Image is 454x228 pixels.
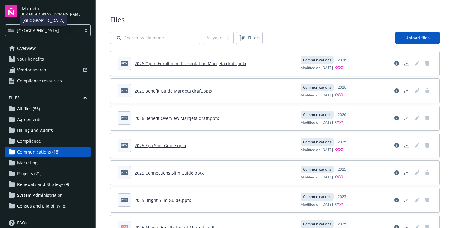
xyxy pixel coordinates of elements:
[335,138,349,146] div: 2025
[8,27,78,34] span: [GEOGRAPHIC_DATA]
[17,54,44,64] span: Your benefits
[303,85,331,90] span: Communications
[422,113,432,123] a: Delete document
[301,202,333,208] span: Modified on [DATE]
[335,193,349,201] div: 2025
[17,201,66,211] span: Census and Eligibility (8)
[5,115,91,124] a: Agreements
[121,143,128,147] span: pptx
[412,113,422,123] span: Edit document
[402,168,412,178] a: Download document
[17,136,41,146] span: Compliance
[412,141,422,150] span: Edit document
[17,190,63,200] span: System Administration
[248,35,260,41] span: Filters
[335,111,349,119] div: 2026
[5,95,91,103] button: Files
[121,88,128,93] span: pptx
[301,120,333,126] span: Modified on [DATE]
[5,190,91,200] a: System Administration
[5,126,91,135] a: Billing and Audits
[121,170,128,175] span: pptx
[405,35,430,41] span: Upload files
[5,104,91,114] a: All files (56)
[402,195,412,205] a: Download document
[422,195,432,205] span: Delete document
[17,218,27,228] span: FAQs
[17,27,59,34] span: [GEOGRAPHIC_DATA]
[412,59,422,68] span: Edit document
[237,33,262,43] span: Filters
[335,220,349,228] div: 2025
[392,195,401,205] a: View file details
[236,32,263,44] button: Filters
[301,65,333,71] span: Modified on [DATE]
[5,65,91,75] a: Vendor search
[17,76,62,86] span: Compliance resources
[22,5,82,12] span: Marqeta
[5,5,17,17] img: navigator-logo.svg
[5,76,91,86] a: Compliance resources
[121,198,128,202] span: pptx
[392,168,401,178] a: View file details
[5,201,91,211] a: Census and Eligibility (8)
[392,113,401,123] a: View file details
[301,93,333,98] span: Modified on [DATE]
[17,104,40,114] span: All files (56)
[402,59,412,68] a: Download document
[402,86,412,96] a: Download document
[121,61,128,65] span: pptx
[17,65,46,75] span: Vendor search
[135,61,246,66] a: 2026 Open Enrollment Presentation Marqeta draft.pptx
[301,147,333,153] span: Modified on [DATE]
[22,12,82,17] span: [EMAIL_ADDRESS][DOMAIN_NAME]
[5,136,91,146] a: Compliance
[17,147,59,157] span: Communications (18)
[110,14,440,25] span: Files
[395,32,440,44] a: Upload files
[303,112,331,117] span: Communications
[392,59,401,68] a: View file details
[135,143,186,148] a: 2025 Spa Slim Guide.pptx
[303,139,331,145] span: Communications
[135,170,204,176] a: 2025 Connections Slim Guide.pptx
[422,86,432,96] span: Delete document
[5,180,91,189] a: Renewals and Strategy (9)
[22,5,91,17] button: Marqeta[EMAIL_ADDRESS][DOMAIN_NAME]
[335,56,349,64] div: 2026
[303,167,331,172] span: Communications
[135,88,212,94] a: 2026 Benefit Guide Marqeta draft.pptx
[303,194,331,199] span: Communications
[5,218,91,228] a: FAQs
[422,59,432,68] span: Delete document
[412,195,422,205] span: Edit document
[17,115,41,124] span: Agreements
[412,86,422,96] span: Edit document
[5,169,91,178] a: Projects (21)
[303,57,331,63] span: Communications
[5,54,91,64] a: Your benefits
[422,168,432,178] span: Delete document
[5,158,91,168] a: Marketing
[412,168,422,178] span: Edit document
[135,197,191,203] a: 2025 Bright Slim Guide.pptx
[17,180,69,189] span: Renewals and Strategy (9)
[422,141,432,150] span: Delete document
[402,113,412,123] a: Download document
[402,141,412,150] a: Download document
[301,175,333,180] span: Modified on [DATE]
[17,169,41,178] span: Projects (21)
[5,44,91,53] a: Overview
[135,115,219,121] a: 2026 Benefit Overview Marqeta draft.pptx
[121,116,128,120] span: pptx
